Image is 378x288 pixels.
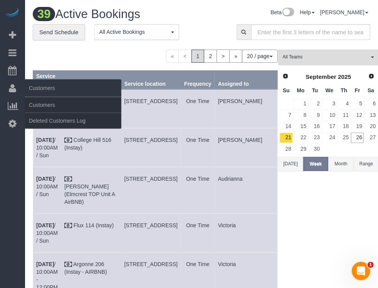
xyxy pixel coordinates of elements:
[33,24,85,40] a: Send Schedule
[192,50,205,63] span: 1
[280,71,291,82] a: Prev
[280,121,293,132] a: 14
[242,50,277,63] button: 20 / page
[99,28,169,36] span: All Active Bookings
[33,8,167,21] h1: Active Bookings
[294,99,308,109] a: 1
[215,70,277,89] th: Assigned to
[61,167,121,213] td: Customer
[61,70,121,89] th: Customer
[215,213,277,252] td: Assigned to
[121,89,181,128] td: Service location
[309,144,321,154] a: 30
[320,9,368,15] a: [PERSON_NAME]
[215,167,277,213] td: Assigned to
[368,87,374,93] span: Saturday
[352,262,370,280] iframe: Intercom live chat
[64,261,107,275] a: Argonne 206 (Instay - AIRBNB)
[368,262,374,268] span: 1
[322,121,337,132] a: 17
[322,99,337,109] a: 3
[294,121,308,132] a: 15
[368,73,375,79] span: Next
[229,50,242,63] a: »
[166,50,278,63] nav: Pagination navigation
[61,213,121,252] td: Customer
[338,133,350,143] a: 25
[309,133,321,143] a: 23
[36,261,54,267] b: [DATE]
[33,213,61,252] td: Schedule date
[121,70,181,89] th: Service location
[215,89,277,128] td: Assigned to
[328,157,353,171] button: Month
[5,8,20,18] img: Automaid Logo
[309,121,321,132] a: 16
[181,128,215,167] td: Frequency
[64,176,72,182] i: Check Payment
[36,137,58,158] a: [DATE]/ 10:00AM / Sun
[322,133,337,143] a: 24
[303,157,328,171] button: Week
[33,128,61,167] td: Schedule date
[306,73,336,80] span: September
[166,50,179,63] span: «
[312,87,318,93] span: Tuesday
[124,137,178,143] span: [STREET_ADDRESS]
[178,50,192,63] span: <
[283,54,370,60] span: All Teams
[64,223,72,228] i: Check Payment
[36,176,54,182] b: [DATE]
[181,70,215,89] th: Frequency
[25,97,121,129] ul: Customers
[61,128,121,167] td: Customer
[341,87,347,93] span: Thursday
[294,110,308,120] a: 8
[64,183,115,205] a: [PERSON_NAME] (Elmcrest TOP Unit A AirBNB)
[74,222,114,228] a: Flux 114 (Instay)
[351,110,364,120] a: 12
[124,176,178,182] span: [STREET_ADDRESS]
[278,157,303,171] button: [DATE]
[124,98,178,104] span: [STREET_ADDRESS]
[121,128,181,167] td: Service location
[181,167,215,213] td: Frequency
[36,137,54,143] b: [DATE]
[124,261,178,267] span: [STREET_ADDRESS]
[309,99,321,109] a: 2
[365,133,377,143] a: 27
[251,24,371,40] input: Enter the first 3 letters of the name to search
[338,121,350,132] a: 18
[294,133,308,143] a: 22
[338,73,351,80] span: 2025
[25,113,121,128] a: Deleted Customers Log
[64,137,111,151] a: College Hill 516 (Instay)
[121,167,181,213] td: Service location
[181,89,215,128] td: Frequency
[94,24,179,40] button: All Active Bookings
[64,262,72,267] i: Check Payment
[365,99,377,109] a: 6
[217,50,230,63] a: >
[338,110,350,120] a: 11
[64,138,72,143] i: Check Payment
[204,50,217,63] a: 2
[297,87,305,93] span: Monday
[280,110,293,120] a: 7
[215,128,277,167] td: Assigned to
[36,222,58,244] a: [DATE]/ 10:00AM / Sun
[36,222,54,228] b: [DATE]
[270,9,294,15] a: Beta
[280,133,293,143] a: 21
[300,9,315,15] a: Help
[33,167,61,213] td: Schedule date
[355,87,360,93] span: Friday
[124,222,178,228] span: [STREET_ADDRESS]
[282,73,289,79] span: Prev
[33,7,55,21] span: 39
[121,213,181,252] td: Service location
[366,71,377,82] a: Next
[36,176,58,197] a: [DATE]/ 10:00AM / Sun
[181,213,215,252] td: Frequency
